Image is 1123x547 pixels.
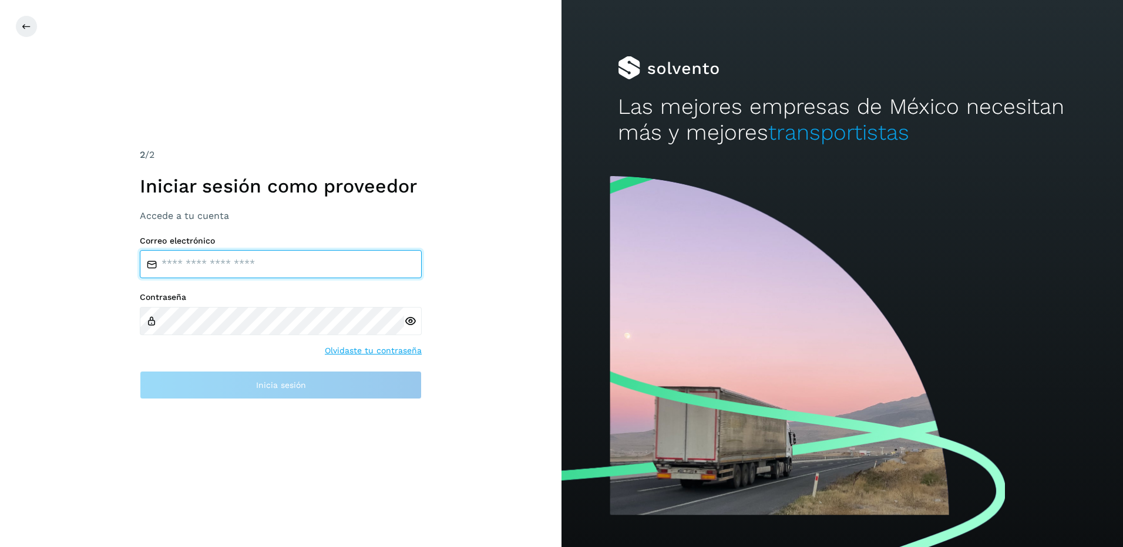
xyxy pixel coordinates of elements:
[140,210,422,221] h3: Accede a tu cuenta
[140,149,145,160] span: 2
[140,175,422,197] h1: Iniciar sesión como proveedor
[140,236,422,246] label: Correo electrónico
[140,292,422,302] label: Contraseña
[768,120,909,145] span: transportistas
[140,148,422,162] div: /2
[256,381,306,389] span: Inicia sesión
[618,94,1067,146] h2: Las mejores empresas de México necesitan más y mejores
[140,371,422,399] button: Inicia sesión
[325,345,422,357] a: Olvidaste tu contraseña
